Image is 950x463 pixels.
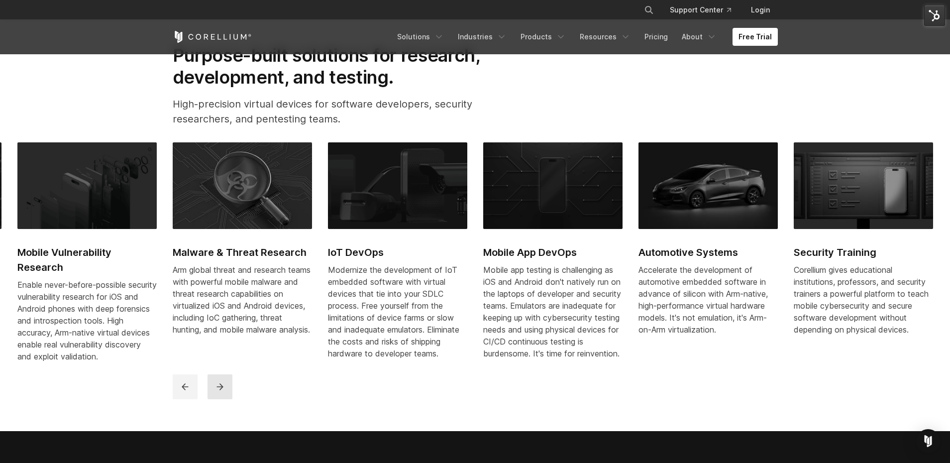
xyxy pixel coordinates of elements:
button: previous [173,374,198,399]
h2: Automotive Systems [638,245,778,260]
a: Malware & Threat Research Malware & Threat Research Arm global threat and research teams with pow... [173,142,312,347]
a: Solutions [391,28,450,46]
a: Support Center [662,1,739,19]
a: Automotive Systems Automotive Systems Accelerate the development of automotive embedded software ... [638,142,778,355]
img: Malware & Threat Research [173,142,312,229]
a: Products [515,28,572,46]
a: IoT DevOps IoT DevOps Modernize the development of IoT embedded software with virtual devices tha... [328,142,467,371]
div: Arm global threat and research teams with powerful mobile malware and threat research capabilitie... [173,264,312,336]
div: Mobile app testing is challenging as iOS and Android don't natively run on the laptops of develop... [483,264,623,359]
a: Mobile App DevOps Mobile App DevOps Mobile app testing is challenging as iOS and Android don't na... [483,142,623,371]
h2: Mobile Vulnerability Research [17,245,157,275]
p: High-precision virtual devices for software developers, security researchers, and pentesting teams. [173,97,512,126]
a: About [676,28,723,46]
div: Open Intercom Messenger [916,429,940,453]
a: Login [743,1,778,19]
button: Search [640,1,658,19]
img: Mobile Vulnerability Research [17,142,157,229]
p: Corellium gives educational institutions, professors, and security trainers a powerful platform t... [794,264,933,336]
div: Modernize the development of IoT embedded software with virtual devices that tie into your SDLC p... [328,264,467,359]
h2: Security Training [794,245,933,260]
p: Accelerate the development of automotive embedded software in advance of silicon with Arm-native,... [638,264,778,336]
h2: Purpose-built solutions for research, development, and testing. [173,44,512,89]
a: Free Trial [733,28,778,46]
img: Automotive Systems [638,142,778,229]
h2: Mobile App DevOps [483,245,623,260]
a: Pricing [638,28,674,46]
a: Corellium Home [173,31,252,43]
div: Navigation Menu [391,28,778,46]
img: Black UI showing checklist interface and iPhone mockup, symbolizing mobile app testing and vulner... [794,142,933,229]
h2: Malware & Threat Research [173,245,312,260]
div: Enable never-before-possible security vulnerability research for iOS and Android phones with deep... [17,279,157,362]
img: IoT DevOps [328,142,467,229]
h2: IoT DevOps [328,245,467,260]
a: Industries [452,28,513,46]
div: Navigation Menu [632,1,778,19]
a: Resources [574,28,636,46]
button: next [208,374,232,399]
img: Mobile App DevOps [483,142,623,229]
img: HubSpot Tools Menu Toggle [924,5,945,26]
